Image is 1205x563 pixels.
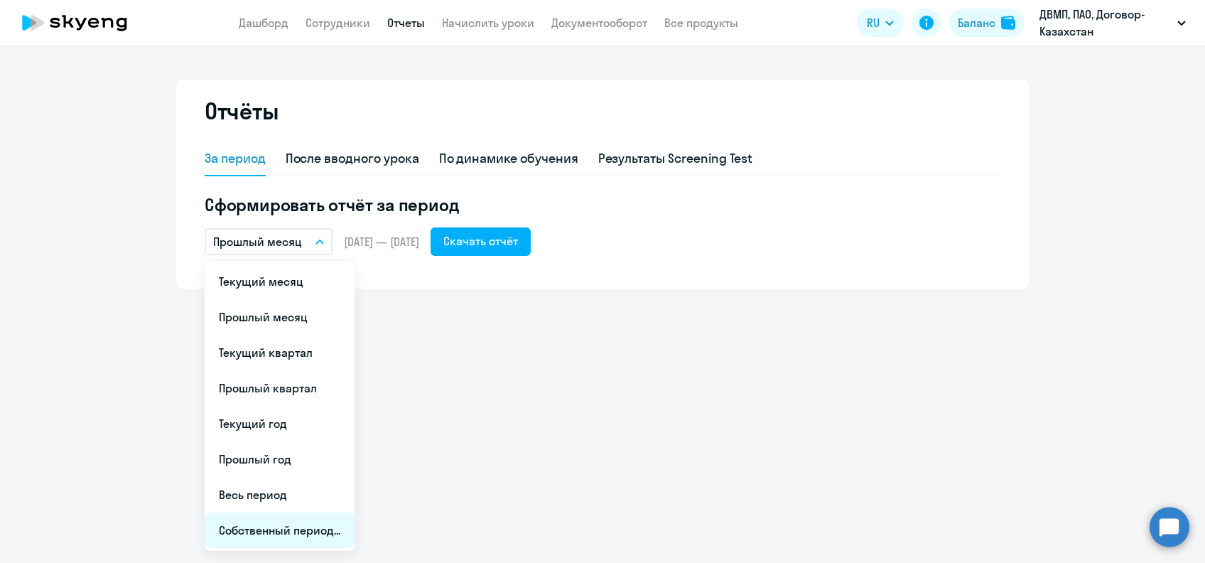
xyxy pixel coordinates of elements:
img: balance [1001,16,1015,30]
div: Скачать отчёт [443,232,518,250]
a: Сотрудники [306,16,370,30]
span: RU [867,14,880,31]
ul: RU [205,261,355,551]
button: RU [857,9,904,37]
a: Начислить уроки [442,16,534,30]
button: Скачать отчёт [431,227,531,256]
button: Прошлый месяц [205,228,333,255]
button: ДВМП, ПАО, Договор-Казахстан [1032,6,1193,40]
a: Отчеты [387,16,425,30]
a: Документооборот [551,16,647,30]
span: [DATE] — [DATE] [344,234,419,250]
div: Результаты Screening Test [598,149,753,168]
p: ДВМП, ПАО, Договор-Казахстан [1039,6,1172,40]
h2: Отчёты [205,97,279,125]
button: Балансbalance [949,9,1024,37]
h5: Сформировать отчёт за период [205,193,1000,216]
div: За период [205,149,266,168]
a: Все продукты [664,16,738,30]
p: Прошлый месяц [213,233,302,250]
div: По динамике обучения [439,149,578,168]
div: Баланс [958,14,995,31]
a: Дашборд [239,16,288,30]
div: После вводного урока [286,149,419,168]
